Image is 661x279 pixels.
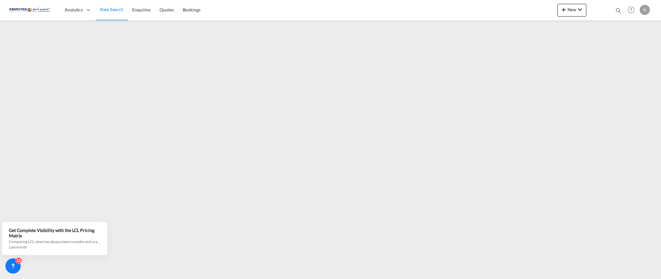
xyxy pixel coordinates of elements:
[615,7,622,17] div: icon-magnify
[100,7,123,12] span: Rate Search
[183,7,201,12] span: Bookings
[132,7,151,12] span: Enquiries
[557,4,586,17] button: icon-plus 400-fgNewicon-chevron-down
[626,4,640,16] div: Help
[560,7,584,12] span: New
[65,7,83,13] span: Analytics
[615,7,622,14] md-icon: icon-magnify
[626,4,637,15] span: Help
[576,6,584,13] md-icon: icon-chevron-down
[10,3,52,17] img: c67187802a5a11ec94275b5db69a26e6.png
[560,6,568,13] md-icon: icon-plus 400-fg
[640,5,650,15] div: N
[160,7,174,12] span: Quotes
